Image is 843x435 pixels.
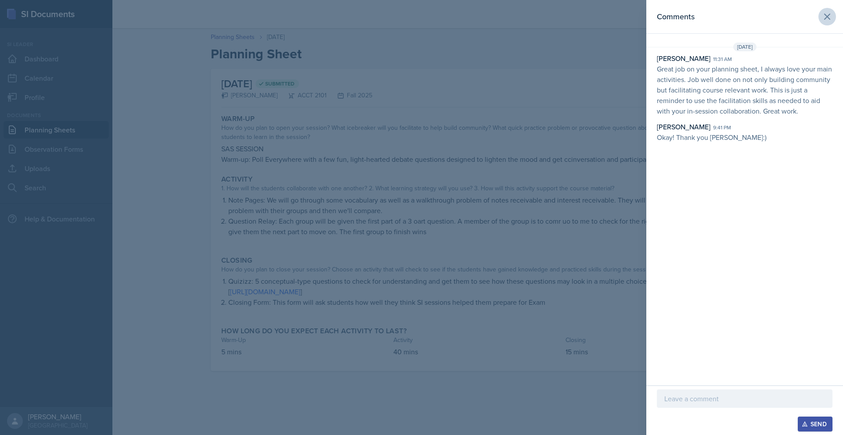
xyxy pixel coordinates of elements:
p: Okay! Thank you [PERSON_NAME]:) [657,132,832,143]
p: Great job on your planning sheet, I always love your main activities. Job well done on not only b... [657,64,832,116]
h2: Comments [657,11,695,23]
div: 9:41 pm [713,124,731,132]
button: Send [798,417,832,431]
span: [DATE] [733,43,757,51]
div: [PERSON_NAME] [657,53,710,64]
div: 11:31 am [713,55,732,63]
div: [PERSON_NAME] [657,121,710,132]
div: Send [803,421,827,428]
